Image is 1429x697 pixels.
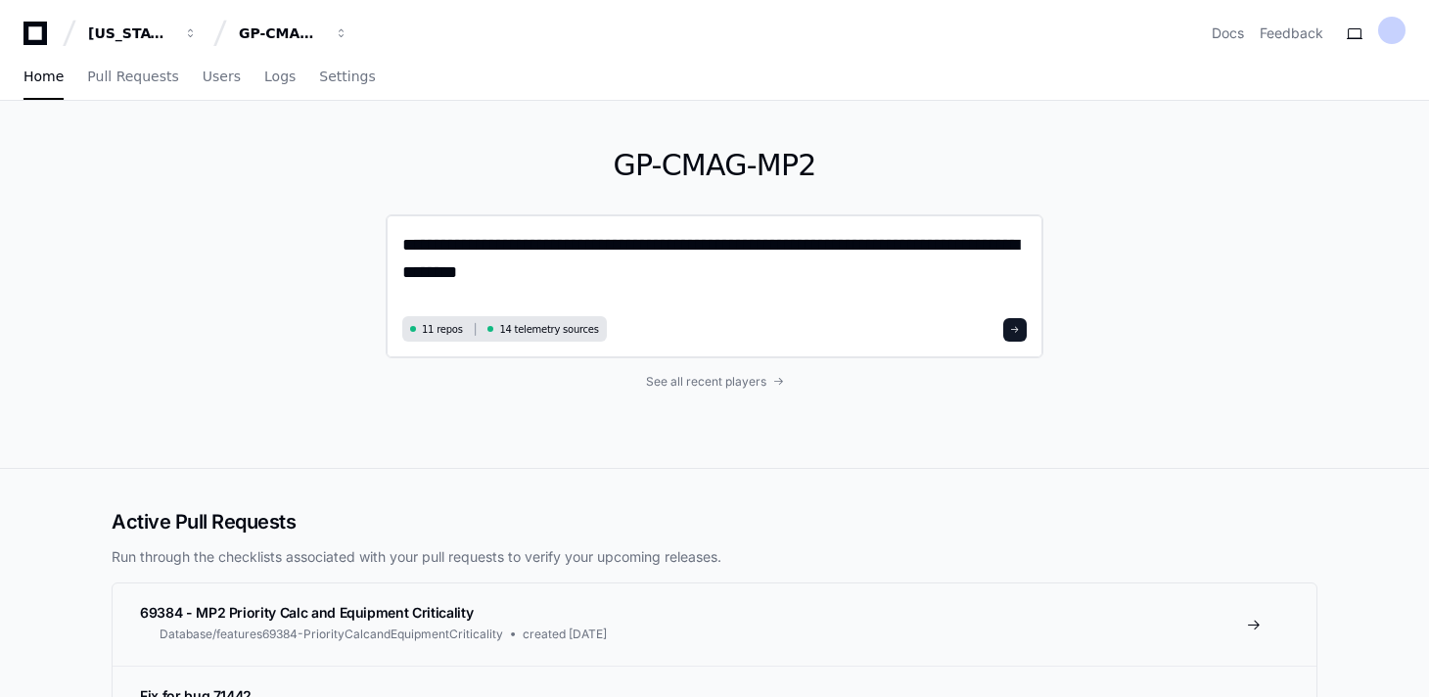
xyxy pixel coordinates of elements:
span: Settings [319,70,375,82]
span: See all recent players [646,374,766,390]
a: Logs [264,55,296,100]
a: Docs [1212,23,1244,43]
a: Pull Requests [87,55,178,100]
h2: Active Pull Requests [112,508,1317,535]
span: Logs [264,70,296,82]
div: [US_STATE] Pacific [88,23,172,43]
button: Feedback [1260,23,1323,43]
span: 69384 - MP2 Priority Calc and Equipment Criticality [140,604,473,621]
span: 14 telemetry sources [499,322,598,337]
a: Users [203,55,241,100]
a: 69384 - MP2 Priority Calc and Equipment CriticalityDatabase/features69384-PriorityCalcandEquipmen... [113,583,1316,666]
button: GP-CMAG-MP2 [231,16,356,51]
span: Home [23,70,64,82]
a: Settings [319,55,375,100]
span: created [DATE] [523,627,607,642]
span: Pull Requests [87,70,178,82]
span: 11 repos [422,322,463,337]
h1: GP-CMAG-MP2 [386,148,1043,183]
div: GP-CMAG-MP2 [239,23,323,43]
a: See all recent players [386,374,1043,390]
a: Home [23,55,64,100]
button: [US_STATE] Pacific [80,16,206,51]
p: Run through the checklists associated with your pull requests to verify your upcoming releases. [112,547,1317,567]
span: Database/features69384-PriorityCalcandEquipmentCriticality [160,627,503,642]
span: Users [203,70,241,82]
